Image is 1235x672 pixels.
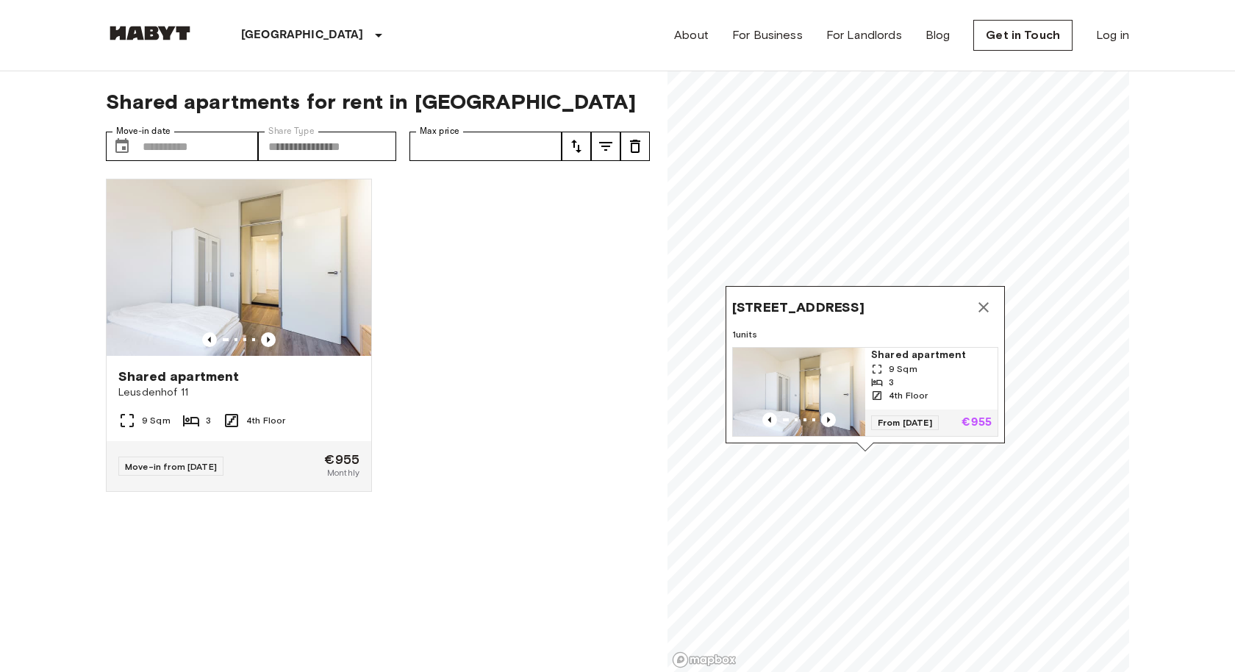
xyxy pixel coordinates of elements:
a: For Landlords [826,26,902,44]
a: Marketing picture of unit NL-05-015-02MPrevious imagePrevious imageShared apartment9 Sqm34th Floo... [732,347,998,437]
span: [STREET_ADDRESS] [732,299,865,316]
span: €955 [324,453,359,466]
a: Log in [1096,26,1129,44]
span: Move-in from [DATE] [125,461,217,472]
p: €955 [962,417,992,429]
span: Shared apartment [871,348,992,362]
span: 4th Floor [246,414,285,427]
span: 4th Floor [889,389,928,402]
span: Shared apartment [118,368,239,385]
span: 1 units [732,328,998,341]
img: Habyt [106,26,194,40]
a: Mapbox logo [672,651,737,668]
button: Previous image [821,412,836,427]
img: Marketing picture of unit NL-05-015-02M [107,179,371,356]
a: About [674,26,709,44]
button: Previous image [762,412,777,427]
span: From [DATE] [871,415,939,430]
a: Get in Touch [973,20,1073,51]
span: 3 [206,414,211,427]
label: Move-in date [116,125,171,137]
button: Previous image [261,332,276,347]
p: [GEOGRAPHIC_DATA] [241,26,364,44]
button: Choose date [107,132,137,161]
button: tune [620,132,650,161]
label: Share Type [268,125,315,137]
span: 3 [889,376,894,389]
a: Blog [926,26,951,44]
span: Monthly [327,466,359,479]
button: tune [562,132,591,161]
button: tune [591,132,620,161]
span: 9 Sqm [142,414,171,427]
label: Max price [420,125,459,137]
a: Marketing picture of unit NL-05-015-02MPrevious imagePrevious imageShared apartmentLeusdenhof 119... [106,179,372,492]
img: Marketing picture of unit NL-05-015-02M [733,348,865,436]
span: Leusdenhof 11 [118,385,359,400]
button: Previous image [202,332,217,347]
div: Map marker [726,286,1005,451]
span: 9 Sqm [889,362,917,376]
span: Shared apartments for rent in [GEOGRAPHIC_DATA] [106,89,650,114]
a: For Business [732,26,803,44]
